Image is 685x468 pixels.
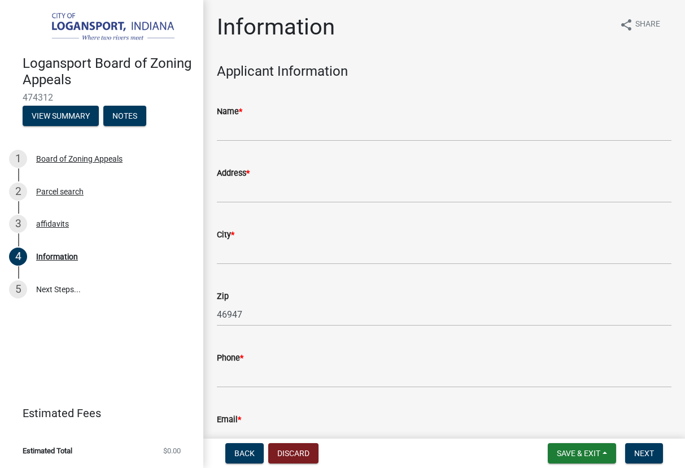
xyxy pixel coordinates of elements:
div: 5 [9,280,27,298]
wm-modal-confirm: Notes [103,112,146,122]
div: affidavits [36,220,69,228]
button: Notes [103,106,146,126]
img: City of Logansport, Indiana [23,12,185,44]
button: Save & Exit [548,443,616,463]
span: Share [635,18,660,32]
div: 1 [9,150,27,168]
span: Back [234,449,255,458]
label: Phone [217,354,243,362]
span: Estimated Total [23,447,72,454]
div: 4 [9,248,27,266]
button: Next [625,443,663,463]
h4: Logansport Board of Zoning Appeals [23,55,194,88]
span: Next [634,449,654,458]
button: shareShare [610,14,669,36]
span: $0.00 [163,447,181,454]
a: Estimated Fees [9,402,185,424]
button: View Summary [23,106,99,126]
label: Email [217,416,241,424]
label: Address [217,170,250,177]
label: Name [217,108,242,116]
button: Back [225,443,264,463]
div: Board of Zoning Appeals [36,155,123,163]
wm-modal-confirm: Summary [23,112,99,122]
span: 474312 [23,92,181,103]
span: Save & Exit [557,449,600,458]
div: 2 [9,183,27,201]
div: Information [36,253,78,261]
div: 3 [9,215,27,233]
h1: Information [217,14,335,41]
h4: Applicant Information [217,63,671,80]
div: Parcel search [36,188,84,196]
i: share [619,18,633,32]
label: Zip [217,293,229,301]
label: City [217,231,234,239]
button: Discard [268,443,318,463]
